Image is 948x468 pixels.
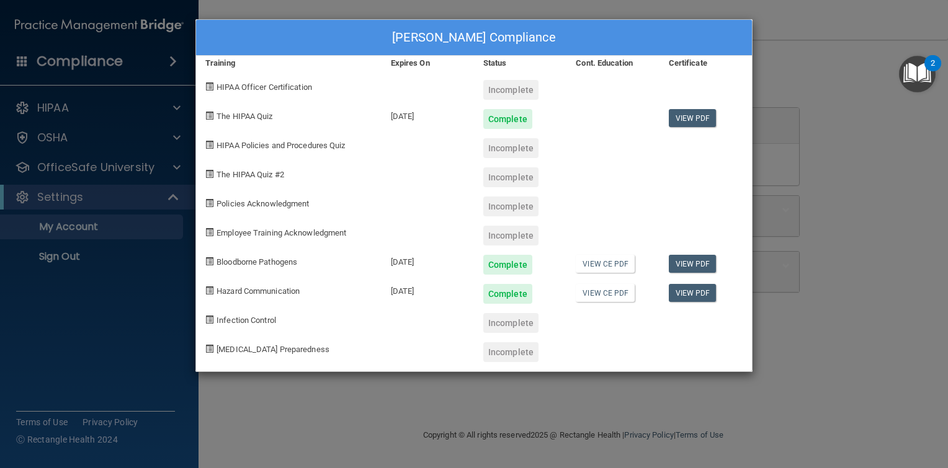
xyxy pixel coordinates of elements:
[217,257,297,267] span: Bloodborne Pathogens
[382,275,474,304] div: [DATE]
[483,80,539,100] div: Incomplete
[483,196,539,216] div: Incomplete
[382,56,474,71] div: Expires On
[669,284,717,302] a: View PDF
[669,255,717,273] a: View PDF
[483,109,532,129] div: Complete
[217,286,300,296] span: Hazard Communication
[196,20,752,56] div: [PERSON_NAME] Compliance
[576,284,635,302] a: View CE PDF
[483,226,539,245] div: Incomplete
[217,228,346,237] span: Employee Training Acknowledgment
[196,56,382,71] div: Training
[566,56,659,71] div: Cont. Education
[483,284,532,304] div: Complete
[217,170,284,179] span: The HIPAA Quiz #2
[931,63,935,79] div: 2
[217,141,345,150] span: HIPAA Policies and Procedures Quiz
[669,109,717,127] a: View PDF
[217,112,272,121] span: The HIPAA Quiz
[660,56,752,71] div: Certificate
[217,82,312,92] span: HIPAA Officer Certification
[576,255,635,273] a: View CE PDF
[217,316,276,325] span: Infection Control
[217,199,309,208] span: Policies Acknowledgment
[886,382,933,430] iframe: Drift Widget Chat Controller
[382,100,474,129] div: [DATE]
[382,245,474,275] div: [DATE]
[483,255,532,275] div: Complete
[483,342,539,362] div: Incomplete
[217,345,329,354] span: [MEDICAL_DATA] Preparedness
[483,167,539,187] div: Incomplete
[899,56,936,92] button: Open Resource Center, 2 new notifications
[483,313,539,333] div: Incomplete
[474,56,566,71] div: Status
[483,138,539,158] div: Incomplete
